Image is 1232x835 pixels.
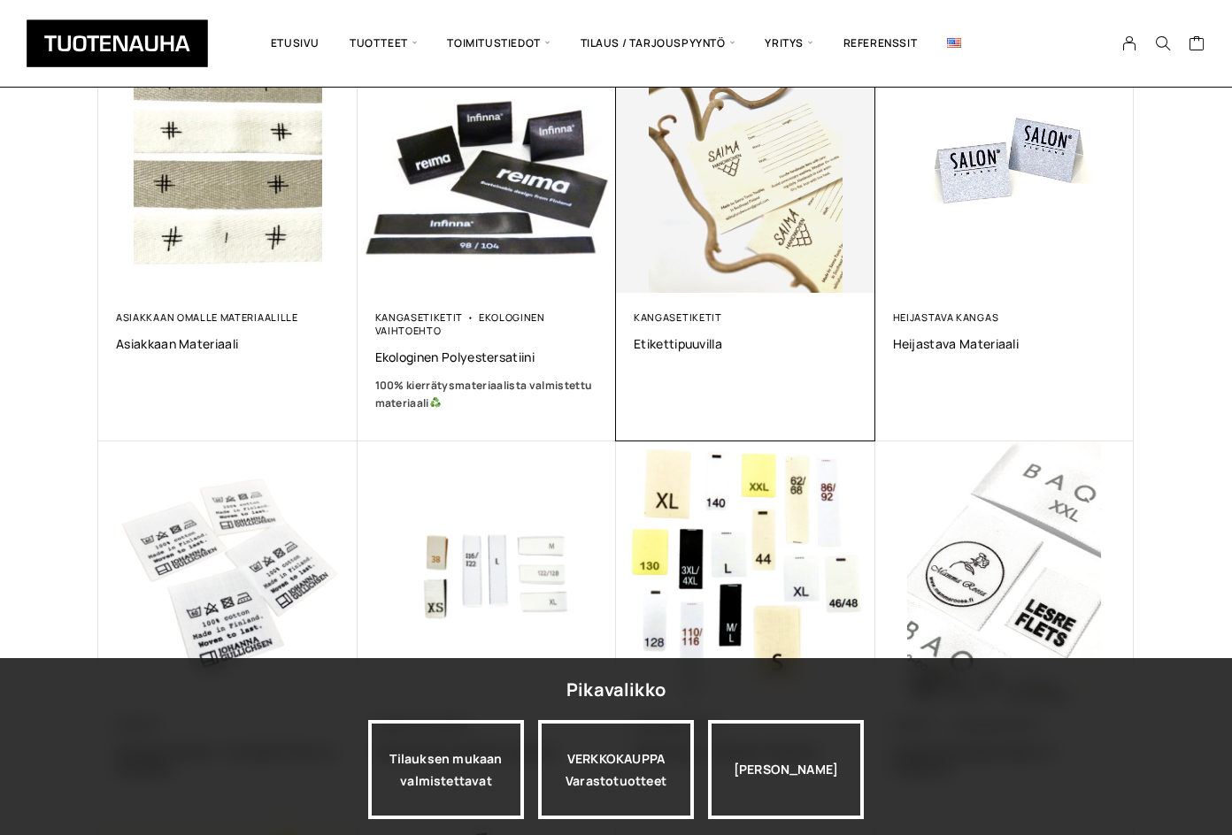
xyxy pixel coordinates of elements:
span: Yritys [750,13,828,73]
img: ♻️ [430,397,441,408]
a: Kangasetiketit [634,310,722,324]
a: Asiakkaan omalle materiaalille [116,310,298,324]
a: Ekologinen vaihtoehto [375,310,545,337]
a: Etikettipuuvilla [634,335,858,352]
b: 100% kierrätysmateriaalista valmistettu materiaali [375,378,593,410]
div: Pikavalikko [566,674,666,706]
a: My Account [1113,35,1147,51]
div: [PERSON_NAME] [708,720,864,819]
a: Heijastava kangas [893,310,999,324]
img: English [947,38,961,48]
a: 100% kierrätysmateriaalista valmistettu materiaali♻️ [375,377,599,412]
a: Ekologinen polyestersatiini [375,349,599,365]
span: Tuotteet [335,13,432,73]
a: Asiakkaan materiaali [116,335,340,352]
a: Kangasetiketit [375,310,464,324]
button: Search [1146,35,1180,51]
a: Referenssit [828,13,933,73]
a: VERKKOKAUPPAVarastotuotteet [538,720,694,819]
a: Heijastava materiaali [893,335,1117,352]
span: Toimitustiedot [432,13,565,73]
a: Tilauksen mukaan valmistettavat [368,720,524,819]
a: Etusivu [256,13,335,73]
img: Tuotenauha Oy [27,19,208,67]
a: Cart [1189,34,1205,56]
div: VERKKOKAUPPA Varastotuotteet [538,720,694,819]
span: Tilaus / Tarjouspyyntö [566,13,751,73]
